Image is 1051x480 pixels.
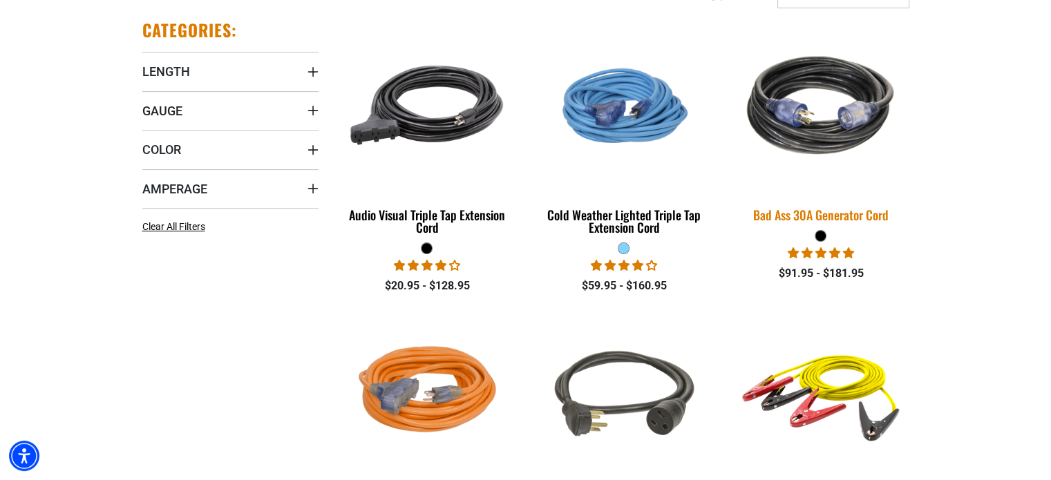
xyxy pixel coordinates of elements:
[732,209,909,221] div: Bad Ass 30A Generator Cord
[142,19,238,41] h2: Categories:
[536,278,712,294] div: $59.95 - $160.95
[536,209,712,233] div: Cold Weather Lighted Triple Tap Extension Cord
[537,26,711,185] img: Light Blue
[142,130,319,169] summary: Color
[537,315,711,474] img: black
[340,26,514,185] img: black
[788,247,854,260] span: 5.00 stars
[339,19,515,242] a: black Audio Visual Triple Tap Extension Cord
[339,209,515,233] div: Audio Visual Triple Tap Extension Cord
[732,19,909,229] a: black Bad Ass 30A Generator Cord
[142,64,190,79] span: Length
[9,441,39,471] div: Accessibility Menu
[734,315,908,474] img: yellow
[142,220,211,234] a: Clear All Filters
[142,181,207,197] span: Amperage
[340,315,514,474] img: orange
[142,169,319,208] summary: Amperage
[732,265,909,282] div: $91.95 - $181.95
[142,91,319,130] summary: Gauge
[142,103,182,119] span: Gauge
[536,19,712,242] a: Light Blue Cold Weather Lighted Triple Tap Extension Cord
[339,278,515,294] div: $20.95 - $128.95
[591,259,657,272] span: 4.18 stars
[142,52,319,90] summary: Length
[142,142,181,157] span: Color
[142,221,205,232] span: Clear All Filters
[724,17,918,194] img: black
[394,259,460,272] span: 3.75 stars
